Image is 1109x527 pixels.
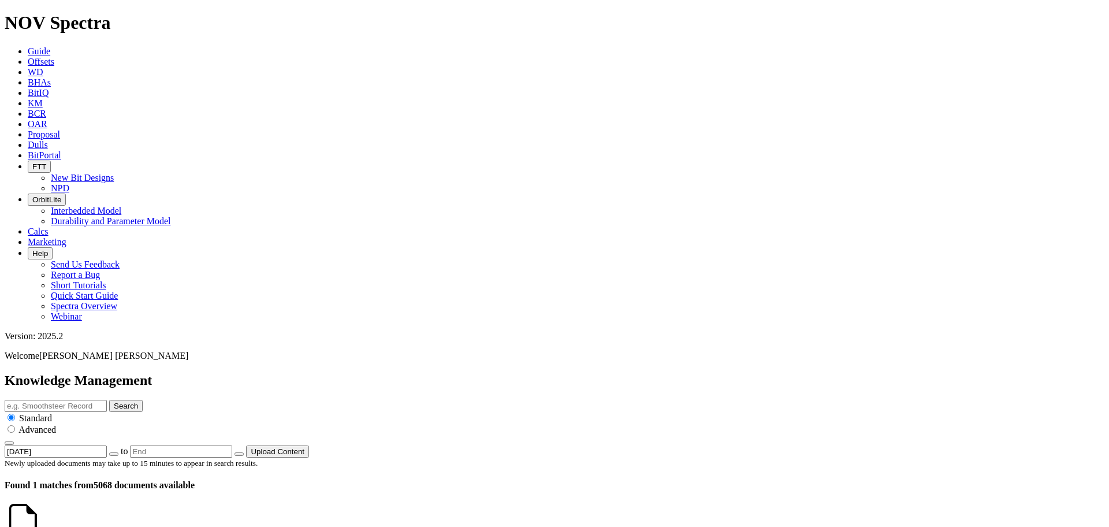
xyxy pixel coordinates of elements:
[51,270,100,280] a: Report a Bug
[18,425,56,435] span: Advanced
[51,311,82,321] a: Webinar
[51,183,69,193] a: NPD
[32,195,61,204] span: OrbitLite
[130,446,232,458] input: End
[246,446,309,458] button: Upload Content
[28,150,61,160] a: BitPortal
[28,67,43,77] a: WD
[5,331,1104,342] div: Version: 2025.2
[28,140,48,150] a: Dulls
[51,216,171,226] a: Durability and Parameter Model
[28,109,46,118] a: BCR
[5,480,94,490] span: Found 1 matches from
[51,280,106,290] a: Short Tutorials
[19,413,52,423] span: Standard
[5,400,107,412] input: e.g. Smoothsteer Record
[28,46,50,56] a: Guide
[109,400,143,412] button: Search
[5,373,1104,388] h2: Knowledge Management
[28,98,43,108] a: KM
[5,459,258,467] small: Newly uploaded documents may take up to 15 minutes to appear in search results.
[28,88,49,98] a: BitIQ
[51,301,117,311] a: Spectra Overview
[28,237,66,247] a: Marketing
[51,173,114,183] a: New Bit Designs
[28,247,53,259] button: Help
[5,12,1104,34] h1: NOV Spectra
[28,77,51,87] a: BHAs
[28,227,49,236] a: Calcs
[28,119,47,129] a: OAR
[39,351,188,361] span: [PERSON_NAME] [PERSON_NAME]
[32,249,48,258] span: Help
[5,446,107,458] input: Start
[51,259,120,269] a: Send Us Feedback
[5,480,1104,491] h4: 5068 documents available
[51,291,118,300] a: Quick Start Guide
[28,129,60,139] a: Proposal
[32,162,46,171] span: FTT
[121,446,128,456] span: to
[51,206,121,216] a: Interbedded Model
[5,351,1104,361] p: Welcome
[28,161,51,173] button: FTT
[28,57,54,66] a: Offsets
[28,194,66,206] button: OrbitLite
